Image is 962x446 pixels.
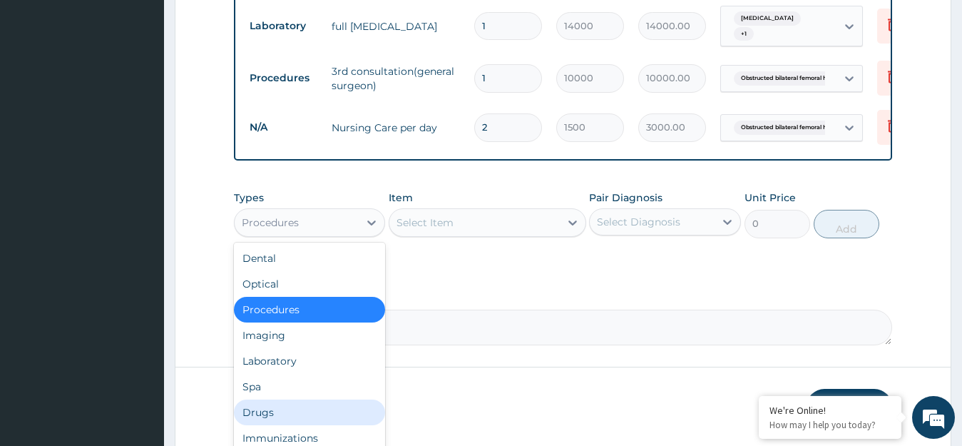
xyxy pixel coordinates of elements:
[324,12,467,41] td: full [MEDICAL_DATA]
[234,192,264,204] label: Types
[242,114,324,141] td: N/A
[597,215,680,229] div: Select Diagnosis
[744,191,796,205] label: Unit Price
[234,374,386,400] div: Spa
[734,71,838,86] span: Obstructed bilateral femoral h...
[83,133,197,277] span: We're online!
[234,290,893,302] label: Comment
[26,71,58,107] img: d_794563401_company_1708531726252_794563401
[234,297,386,323] div: Procedures
[234,400,386,425] div: Drugs
[589,191,662,205] label: Pair Diagnosis
[74,80,240,98] div: Chat with us now
[234,7,268,41] div: Minimize live chat window
[769,404,891,417] div: We're Online!
[234,245,386,271] div: Dental
[396,216,454,230] div: Select Item
[324,57,467,100] td: 3rd consultation(general surgeon)
[734,27,754,41] span: + 1
[242,65,324,91] td: Procedures
[242,216,299,230] div: Procedures
[324,113,467,142] td: Nursing Care per day
[389,191,413,205] label: Item
[234,323,386,348] div: Imaging
[7,295,272,345] textarea: Type your message and hit 'Enter'
[234,271,386,297] div: Optical
[242,13,324,39] td: Laboratory
[807,389,892,426] button: Submit
[234,348,386,374] div: Laboratory
[814,210,879,238] button: Add
[769,419,891,431] p: How may I help you today?
[734,121,838,135] span: Obstructed bilateral femoral h...
[734,11,801,26] span: [MEDICAL_DATA]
